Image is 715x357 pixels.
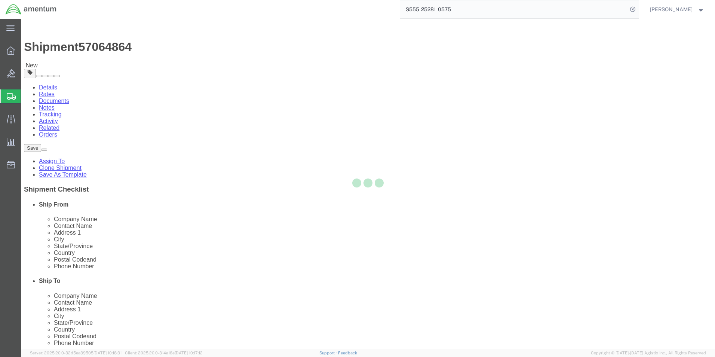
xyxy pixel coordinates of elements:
[175,351,203,355] span: [DATE] 10:17:12
[650,5,705,14] button: [PERSON_NAME]
[338,351,357,355] a: Feedback
[93,351,122,355] span: [DATE] 10:18:31
[30,351,122,355] span: Server: 2025.20.0-32d5ea39505
[125,351,203,355] span: Client: 2025.20.0-314a16e
[319,351,338,355] a: Support
[5,4,57,15] img: logo
[591,350,706,356] span: Copyright © [DATE]-[DATE] Agistix Inc., All Rights Reserved
[400,0,627,18] input: Search for shipment number, reference number
[650,5,693,13] span: John Allen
